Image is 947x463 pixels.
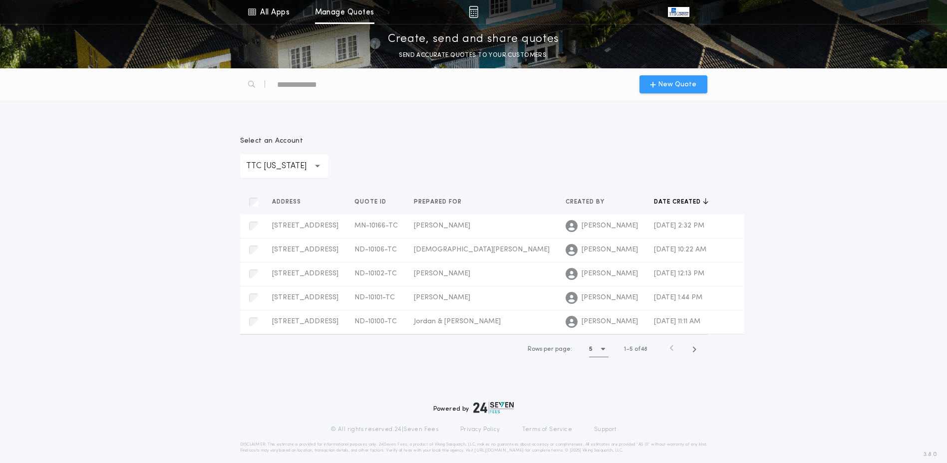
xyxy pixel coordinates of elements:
[474,449,524,453] a: [URL][DOMAIN_NAME]
[473,402,514,414] img: logo
[582,317,638,327] span: [PERSON_NAME]
[582,269,638,279] span: [PERSON_NAME]
[354,318,397,325] span: ND-10100-TC
[528,346,572,352] span: Rows per page:
[414,294,470,301] span: [PERSON_NAME]
[414,222,470,230] span: [PERSON_NAME]
[589,344,593,354] h1: 5
[246,160,322,172] p: TTC [US_STATE]
[654,222,704,230] span: [DATE] 2:32 PM
[399,50,548,60] p: SEND ACCURATE QUOTES TO YOUR CUSTOMERS.
[566,197,612,207] button: Created by
[388,31,559,47] p: Create, send and share quotes
[240,154,328,178] button: TTC [US_STATE]
[272,246,338,253] span: [STREET_ADDRESS]
[634,345,647,354] span: of 48
[354,198,388,206] span: Quote ID
[582,245,638,255] span: [PERSON_NAME]
[654,246,706,253] span: [DATE] 10:22 AM
[469,6,478,18] img: img
[354,246,397,253] span: ND-10106-TC
[654,197,708,207] button: Date created
[272,318,338,325] span: [STREET_ADDRESS]
[589,341,609,357] button: 5
[668,7,689,17] img: vs-icon
[414,318,501,325] span: Jordan & [PERSON_NAME]
[272,294,338,301] span: [STREET_ADDRESS]
[354,294,395,301] span: ND-10101-TC
[433,402,514,414] div: Powered by
[272,198,303,206] span: Address
[582,293,638,303] span: [PERSON_NAME]
[924,450,937,459] span: 3.8.0
[639,75,707,93] button: New Quote
[630,346,633,352] span: 5
[654,318,700,325] span: [DATE] 11:11 AM
[330,426,438,434] p: © All rights reserved. 24|Seven Fees
[582,221,638,231] span: [PERSON_NAME]
[624,346,626,352] span: 1
[594,426,617,434] a: Support
[240,136,328,146] p: Select an Account
[414,270,470,277] span: [PERSON_NAME]
[654,270,704,277] span: [DATE] 12:13 PM
[658,79,696,90] span: New Quote
[654,198,703,206] span: Date created
[414,246,550,253] span: [DEMOGRAPHIC_DATA][PERSON_NAME]
[522,426,572,434] a: Terms of Service
[654,294,702,301] span: [DATE] 1:44 PM
[272,222,338,230] span: [STREET_ADDRESS]
[354,197,394,207] button: Quote ID
[414,198,464,206] span: Prepared for
[240,442,707,454] p: DISCLAIMER: This estimate is provided for informational purposes only. 24|Seven Fees, a product o...
[460,426,500,434] a: Privacy Policy
[566,198,607,206] span: Created by
[354,270,397,277] span: ND-10102-TC
[272,270,338,277] span: [STREET_ADDRESS]
[272,197,309,207] button: Address
[354,222,398,230] span: MN-10166-TC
